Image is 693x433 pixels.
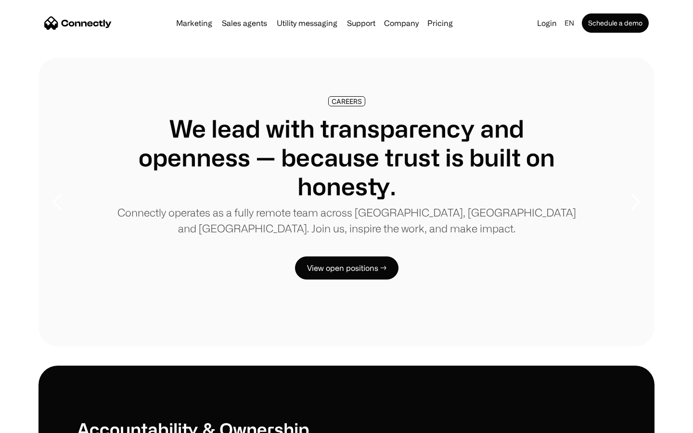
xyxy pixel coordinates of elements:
div: CAREERS [332,98,362,105]
a: Pricing [423,19,457,27]
a: Login [533,16,561,30]
a: Schedule a demo [582,13,649,33]
aside: Language selected: English [10,415,58,430]
h1: We lead with transparency and openness — because trust is built on honesty. [115,114,577,201]
a: Sales agents [218,19,271,27]
a: Utility messaging [273,19,341,27]
ul: Language list [19,416,58,430]
p: Connectly operates as a fully remote team across [GEOGRAPHIC_DATA], [GEOGRAPHIC_DATA] and [GEOGRA... [115,204,577,236]
a: Marketing [172,19,216,27]
a: View open positions → [295,256,398,280]
div: en [565,16,574,30]
a: Support [343,19,379,27]
div: Company [384,16,419,30]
